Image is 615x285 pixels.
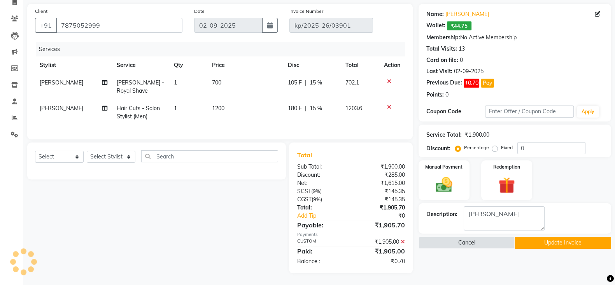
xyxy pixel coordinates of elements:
[345,105,362,112] span: 1203.6
[493,164,520,171] label: Redemption
[447,21,471,30] span: ₹44.75
[288,104,302,113] span: 180 F
[361,212,411,220] div: ₹0
[454,67,484,76] div: 02-09-2025
[351,220,411,230] div: ₹1,905.70
[426,144,450,153] div: Discount:
[35,56,112,74] th: Stylist
[351,171,411,179] div: ₹285.00
[426,131,462,139] div: Service Total:
[288,79,302,87] span: 105 F
[312,188,320,194] span: 9%
[426,33,460,42] div: Membership:
[426,56,458,64] div: Card on file:
[291,187,351,195] div: ( )
[112,56,169,74] th: Service
[426,67,452,76] div: Last Visit:
[459,45,465,53] div: 13
[426,21,445,30] div: Wallet:
[351,238,411,246] div: ₹1,905.00
[341,56,379,74] th: Total
[481,79,494,88] button: Pay
[291,212,361,220] a: Add Tip
[297,231,405,238] div: Payments
[351,187,411,195] div: ₹145.35
[426,107,485,116] div: Coupon Code
[117,105,160,120] span: Hair Cuts - Salon Stylist (Men)
[426,210,457,218] div: Description:
[485,106,574,118] input: Enter Offer / Coupon Code
[291,238,351,246] div: CUSTOM
[426,33,603,42] div: No Active Membership
[493,175,520,195] img: _gift.svg
[194,8,205,15] label: Date
[291,257,351,266] div: Balance :
[40,79,83,86] span: [PERSON_NAME]
[297,196,311,203] span: CGST
[291,246,351,256] div: Paid:
[40,105,83,112] span: [PERSON_NAME]
[465,131,489,139] div: ₹1,900.00
[351,195,411,204] div: ₹145.35
[207,56,283,74] th: Price
[305,104,307,113] span: |
[426,91,444,99] div: Points:
[291,163,351,171] div: Sub Total:
[174,105,177,112] span: 1
[501,144,513,151] label: Fixed
[460,56,463,64] div: 0
[515,237,611,249] button: Update Invoice
[212,105,224,112] span: 1200
[419,237,515,249] button: Cancel
[35,18,57,33] button: +91
[426,79,462,88] div: Previous Due:
[379,56,405,74] th: Action
[310,79,322,87] span: 15 %
[174,79,177,86] span: 1
[291,220,351,230] div: Payable:
[431,175,457,194] img: _cash.svg
[297,188,311,195] span: SGST
[445,10,489,18] a: [PERSON_NAME]
[141,150,278,162] input: Search
[169,56,207,74] th: Qty
[464,144,489,151] label: Percentage
[305,79,307,87] span: |
[289,8,323,15] label: Invoice Number
[426,45,457,53] div: Total Visits:
[351,179,411,187] div: ₹1,615.00
[577,106,599,118] button: Apply
[351,246,411,256] div: ₹1,905.00
[313,196,320,202] span: 9%
[35,8,47,15] label: Client
[464,79,479,88] span: ₹0.70
[56,18,182,33] input: Search by Name/Mobile/Email/Code
[297,151,315,159] span: Total
[212,79,221,86] span: 700
[445,91,449,99] div: 0
[351,257,411,266] div: ₹0.70
[291,179,351,187] div: Net:
[291,195,351,204] div: ( )
[117,79,164,94] span: [PERSON_NAME] - Royal Shave
[310,104,322,113] span: 15 %
[351,163,411,171] div: ₹1,900.00
[291,171,351,179] div: Discount:
[36,42,411,56] div: Services
[291,204,351,212] div: Total:
[345,79,359,86] span: 702.1
[283,56,341,74] th: Disc
[426,10,444,18] div: Name:
[425,164,463,171] label: Manual Payment
[351,204,411,212] div: ₹1,905.70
